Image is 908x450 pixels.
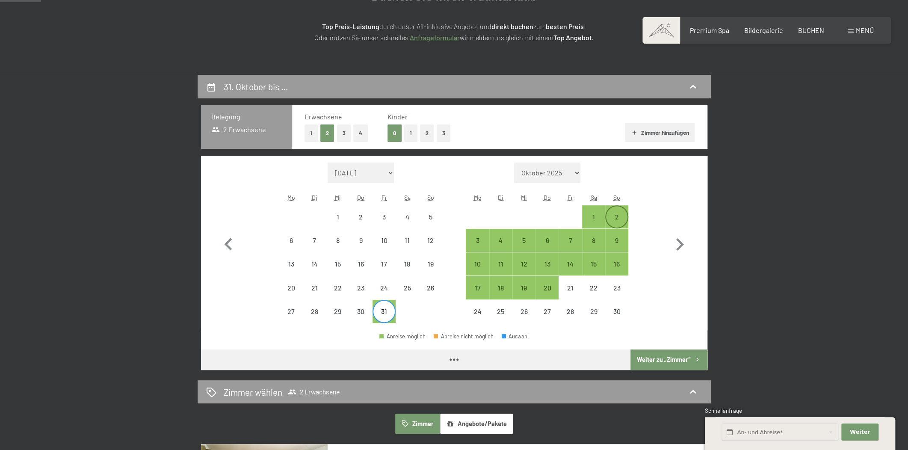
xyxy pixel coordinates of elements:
[326,276,349,299] div: Wed Oct 22 2025
[224,386,282,398] h2: Zimmer wählen
[605,229,628,252] div: Abreise möglich
[512,276,535,299] div: Abreise möglich
[287,194,295,201] abbr: Montag
[224,81,288,92] h2: 31. Oktober bis …
[512,229,535,252] div: Abreise möglich
[605,252,628,275] div: Sun Nov 16 2025
[373,284,395,306] div: 24
[535,300,559,323] div: Abreise nicht möglich
[280,300,303,323] div: Abreise nicht möglich
[512,252,535,275] div: Abreise möglich
[396,205,419,228] div: Abreise nicht möglich
[373,308,395,329] div: 31
[326,300,349,323] div: Wed Oct 29 2025
[536,261,558,282] div: 13
[582,300,605,323] div: Sat Nov 29 2025
[326,252,349,275] div: Abreise nicht möglich
[489,229,512,252] div: Tue Nov 04 2025
[490,261,512,282] div: 11
[326,205,349,228] div: Abreise nicht möglich
[841,423,878,441] button: Weiter
[582,276,605,299] div: Abreise nicht möglich
[466,276,489,299] div: Abreise möglich
[613,194,620,201] abbr: Sonntag
[606,213,627,235] div: 2
[373,229,396,252] div: Fri Oct 10 2025
[373,229,396,252] div: Abreise nicht möglich
[396,229,419,252] div: Abreise nicht möglich
[559,252,582,275] div: Abreise möglich
[322,22,379,30] strong: Top Preis-Leistung
[304,284,325,306] div: 21
[420,213,441,235] div: 5
[396,252,419,275] div: Sat Oct 18 2025
[625,123,695,142] button: Zimmer hinzufügen
[466,300,489,323] div: Abreise nicht möglich
[535,229,559,252] div: Abreise möglich
[582,252,605,275] div: Abreise möglich
[327,284,348,306] div: 22
[512,229,535,252] div: Wed Nov 05 2025
[419,252,442,275] div: Abreise nicht möglich
[303,252,326,275] div: Abreise nicht möglich
[211,125,266,134] span: 2 Erwachsene
[559,308,581,329] div: 28
[582,300,605,323] div: Abreise nicht möglich
[590,194,597,201] abbr: Samstag
[373,261,395,282] div: 17
[466,252,489,275] div: Mon Nov 10 2025
[420,237,441,258] div: 12
[373,205,396,228] div: Abreise nicht möglich
[419,276,442,299] div: Abreise nicht möglich
[312,194,317,201] abbr: Dienstag
[326,252,349,275] div: Wed Oct 15 2025
[502,334,529,339] div: Auswahl
[419,205,442,228] div: Sun Oct 05 2025
[349,252,373,275] div: Abreise nicht möglich
[396,205,419,228] div: Sat Oct 04 2025
[466,252,489,275] div: Abreise möglich
[349,229,373,252] div: Thu Oct 09 2025
[467,261,488,282] div: 10
[536,237,558,258] div: 6
[305,112,342,121] span: Erwachsene
[349,300,373,323] div: Abreise nicht möglich
[513,308,535,329] div: 26
[489,300,512,323] div: Abreise nicht möglich
[303,252,326,275] div: Tue Oct 14 2025
[583,237,604,258] div: 8
[419,276,442,299] div: Sun Oct 26 2025
[489,252,512,275] div: Tue Nov 11 2025
[559,276,582,299] div: Abreise nicht möglich
[605,300,628,323] div: Sun Nov 30 2025
[489,276,512,299] div: Tue Nov 18 2025
[582,229,605,252] div: Abreise möglich
[689,26,729,34] a: Premium Spa
[373,300,396,323] div: Fri Oct 31 2025
[546,22,584,30] strong: besten Preis
[798,26,824,34] span: BUCHEN
[434,334,494,339] div: Abreise nicht möglich
[280,276,303,299] div: Mon Oct 20 2025
[326,229,349,252] div: Wed Oct 08 2025
[744,26,783,34] a: Bildergalerie
[559,284,581,306] div: 21
[281,284,302,306] div: 20
[420,284,441,306] div: 26
[240,21,668,43] p: durch unser All-inklusive Angebot und zum ! Oder nutzen Sie unser schnelles wir melden uns gleich...
[419,229,442,252] div: Abreise nicht möglich
[281,308,302,329] div: 27
[440,414,513,433] button: Angebote/Pakete
[349,229,373,252] div: Abreise nicht möglich
[396,237,418,258] div: 11
[559,300,582,323] div: Abreise nicht möglich
[559,300,582,323] div: Fri Nov 28 2025
[353,124,368,142] button: 4
[281,261,302,282] div: 13
[327,213,348,235] div: 1
[280,229,303,252] div: Abreise nicht möglich
[280,252,303,275] div: Abreise nicht möglich
[419,205,442,228] div: Abreise nicht möglich
[396,213,418,235] div: 4
[535,300,559,323] div: Thu Nov 27 2025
